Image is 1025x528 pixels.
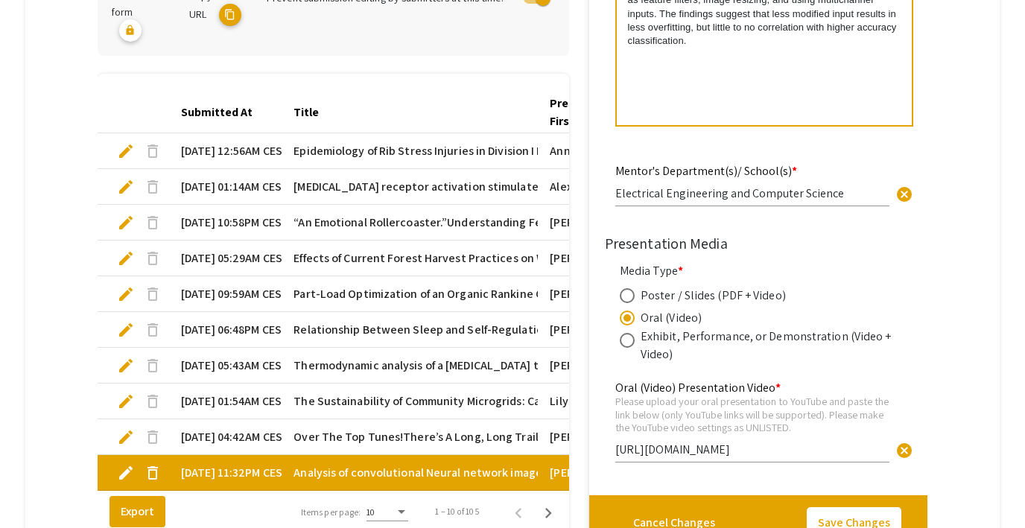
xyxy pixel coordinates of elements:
[144,321,162,339] span: delete
[169,133,282,169] mat-cell: [DATE] 12:56AM CEST
[538,133,650,169] mat-cell: AnnaRuth
[169,205,282,241] mat-cell: [DATE] 10:58PM CEST
[169,419,282,455] mat-cell: [DATE] 04:42AM CEST
[293,464,674,482] span: Analysis of convolutional Neural network image pre-processing methods
[117,321,135,339] span: edit
[620,263,683,279] mat-label: Media Type
[117,428,135,446] span: edit
[169,312,282,348] mat-cell: [DATE] 06:48PM CEST
[144,464,162,482] span: delete
[504,497,533,527] button: Previous page
[538,169,650,205] mat-cell: Alexa
[11,461,63,517] iframe: Chat
[538,241,650,276] mat-cell: [PERSON_NAME]
[538,312,650,348] mat-cell: [PERSON_NAME]
[895,442,913,459] span: cancel
[895,185,913,203] span: cancel
[144,392,162,410] span: delete
[169,348,282,384] mat-cell: [DATE] 05:43AM CEST
[366,507,408,518] mat-select: Items per page:
[293,392,918,410] span: The Sustainability of Community Microgrids: Case Studies of [GEOGRAPHIC_DATA] and [GEOGRAPHIC_DAT...
[293,357,853,375] span: Thermodynamic analysis of a [MEDICAL_DATA] thermochemistry and compressed air energy storage system
[538,205,650,241] mat-cell: [PERSON_NAME]
[181,104,266,121] div: Submitted At
[144,428,162,446] span: delete
[366,506,375,518] span: 10
[293,249,907,267] span: Effects of Current Forest Harvest Practices on Water Quality in Small Headwater Redwood StreamsRe...
[538,384,650,419] mat-cell: Lily
[144,178,162,196] span: delete
[641,309,702,327] div: Oral (Video)
[293,178,969,196] span: [MEDICAL_DATA] receptor activation stimulates endothelial adhesion and migration of neoplastic ca...
[889,179,919,209] button: Clear
[538,455,650,491] mat-cell: [PERSON_NAME]
[550,95,638,130] div: Presenter 1 First Name
[144,357,162,375] span: delete
[293,214,848,232] span: “An Emotional Rollercoaster.”Understanding Fear of Recurrence in Young Adult [MEDICAL_DATA] Survi...
[144,285,162,303] span: delete
[889,434,919,464] button: Clear
[615,185,889,201] input: Type Here
[293,142,576,160] span: Epidemiology of Rib Stress Injuries in Division I Rowers
[538,276,650,312] mat-cell: [PERSON_NAME]
[117,392,135,410] span: edit
[144,142,162,160] span: delete
[169,276,282,312] mat-cell: [DATE] 09:59AM CEST
[538,348,650,384] mat-cell: [PERSON_NAME]
[615,163,797,179] mat-label: Mentor's Department(s)/ School(s)
[117,249,135,267] span: edit
[169,169,282,205] mat-cell: [DATE] 01:14AM CEST
[169,384,282,419] mat-cell: [DATE] 01:54AM CEST
[181,104,253,121] div: Submitted At
[117,142,135,160] span: edit
[117,214,135,232] span: edit
[144,249,162,267] span: delete
[641,287,786,305] div: Poster / Slides (PDF + Video)
[117,357,135,375] span: edit
[293,285,564,303] span: Part-Load Optimization of an Organic Rankine Cycle
[641,328,901,363] div: Exhibit, Performance, or Demonstration (Video + Video)
[119,19,142,42] mat-icon: lock
[219,4,241,26] mat-icon: copy URL
[301,506,361,519] div: Items per page:
[117,178,135,196] span: edit
[293,321,726,339] span: Relationship Between Sleep and Self-Regulation at the Beginning of Kindergarten
[615,442,889,457] input: Type Here
[293,104,319,121] div: Title
[550,95,625,130] div: Presenter 1 First Name
[293,104,332,121] div: Title
[169,241,282,276] mat-cell: [DATE] 05:29AM CEST
[110,496,165,527] button: Export
[144,214,162,232] span: delete
[615,380,781,395] mat-label: Oral (Video) Presentation Video
[605,232,913,255] div: Presentation Media
[435,505,479,518] div: 1 – 10 of 105
[538,419,650,455] mat-cell: [PERSON_NAME]
[533,497,563,527] button: Next page
[169,455,282,491] mat-cell: [DATE] 11:32PM CEST
[117,464,135,482] span: edit
[615,395,889,434] div: Please upload your oral presentation to YouTube and paste the link below (only YouTube links will...
[117,285,135,303] span: edit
